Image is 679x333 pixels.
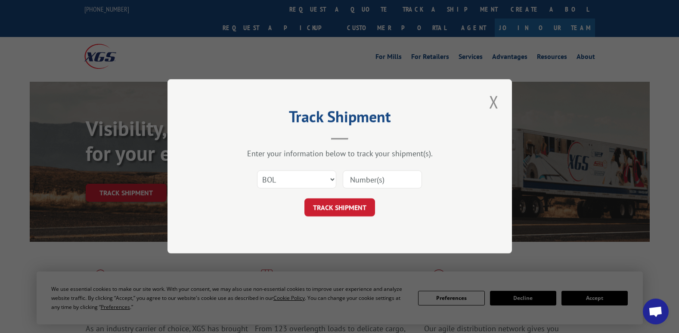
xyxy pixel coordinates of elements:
[304,199,375,217] button: TRACK SHIPMENT
[487,90,501,114] button: Close modal
[211,149,469,159] div: Enter your information below to track your shipment(s).
[643,299,669,324] a: Open chat
[343,171,422,189] input: Number(s)
[211,111,469,127] h2: Track Shipment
